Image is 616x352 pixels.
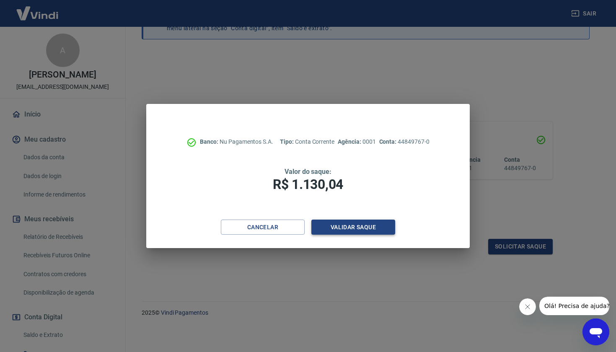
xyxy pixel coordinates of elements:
span: R$ 1.130,04 [273,176,343,192]
p: 44849767-0 [379,137,430,146]
p: 0001 [338,137,375,146]
span: Olá! Precisa de ajuda? [5,6,70,13]
iframe: Botão para abrir a janela de mensagens [582,318,609,345]
p: Nu Pagamentos S.A. [200,137,273,146]
span: Valor do saque: [285,168,331,176]
span: Conta: [379,138,398,145]
button: Validar saque [311,220,395,235]
iframe: Fechar mensagem [519,298,536,315]
button: Cancelar [221,220,305,235]
p: Conta Corrente [280,137,334,146]
span: Tipo: [280,138,295,145]
iframe: Mensagem da empresa [539,297,609,315]
span: Agência: [338,138,362,145]
span: Banco: [200,138,220,145]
